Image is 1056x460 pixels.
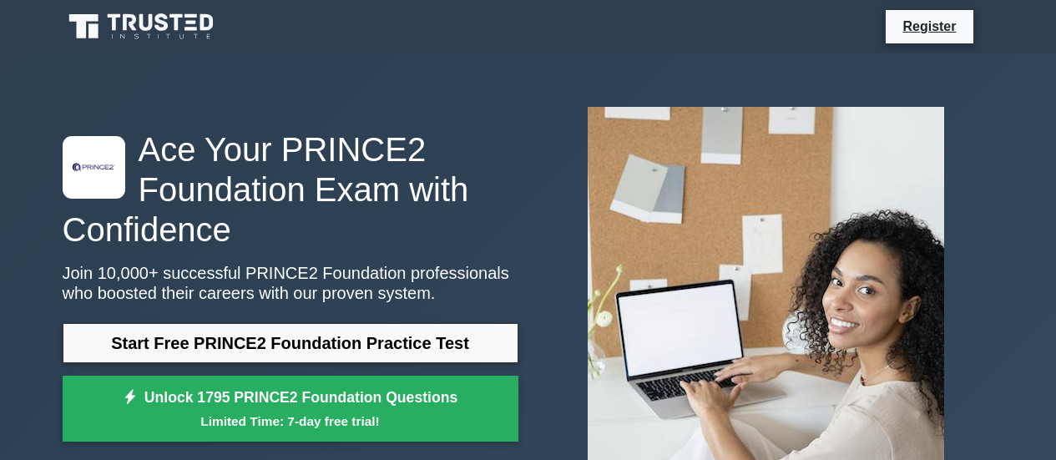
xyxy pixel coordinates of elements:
p: Join 10,000+ successful PRINCE2 Foundation professionals who boosted their careers with our prove... [63,263,518,303]
a: Start Free PRINCE2 Foundation Practice Test [63,323,518,363]
a: Register [892,16,966,37]
a: Unlock 1795 PRINCE2 Foundation QuestionsLimited Time: 7-day free trial! [63,376,518,442]
h1: Ace Your PRINCE2 Foundation Exam with Confidence [63,129,518,250]
small: Limited Time: 7-day free trial! [83,412,498,431]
